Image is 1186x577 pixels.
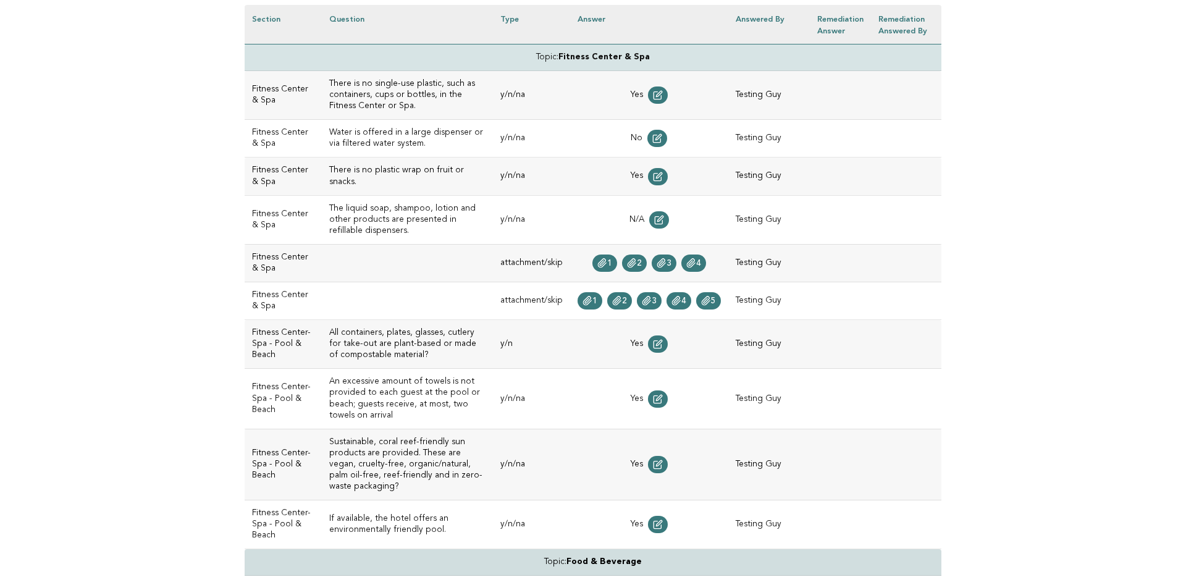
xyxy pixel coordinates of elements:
a: 3 [637,292,662,310]
h3: The liquid soap, shampoo, lotion and other products are presented in refillable dispensers. [329,203,486,237]
span: 4 [681,297,686,305]
h3: There is no single-use plastic, such as containers, cups or bottles, in the Fitness Center or Spa. [329,78,486,112]
div: Yes [578,335,721,353]
td: Fitness Center & Spa [245,244,322,282]
th: Question [322,5,493,44]
div: No [578,130,721,147]
td: Testing Guy [728,369,810,429]
td: attachment/skip [493,244,570,282]
span: 4 [696,259,701,267]
span: 2 [637,259,642,267]
td: y/n/na [493,195,570,244]
th: Answer [570,5,728,44]
td: Fitness Center & Spa [245,71,322,120]
td: Fitness Center-Spa - Pool & Beach [245,320,322,369]
td: y/n [493,320,570,369]
td: Testing Guy [728,71,810,120]
a: 4 [681,255,706,272]
td: Testing Guy [728,158,810,195]
td: Fitness Center-Spa - Pool & Beach [245,429,322,500]
span: 3 [667,259,671,267]
div: Yes [578,86,721,104]
h3: Sustainable, coral reef-friendly sun products are provided. These are vegan, cruelty-free, organi... [329,437,486,492]
h3: There is no plastic wrap on fruit or snacks. [329,165,486,187]
span: 1 [592,297,597,305]
div: N/A [578,211,721,229]
a: 4 [667,292,691,310]
td: Fitness Center & Spa [245,120,322,158]
td: Fitness Center & Spa [245,158,322,195]
th: Answered by [728,5,810,44]
td: attachment/skip [493,282,570,320]
td: Testing Guy [728,282,810,320]
td: y/n/na [493,429,570,500]
td: y/n/na [493,71,570,120]
td: Testing Guy [728,500,810,549]
a: 2 [622,255,647,272]
div: Yes [578,168,721,185]
div: Yes [578,516,721,533]
a: 2 [607,292,632,310]
span: 1 [607,259,612,267]
td: Topic: [245,44,941,70]
td: y/n/na [493,500,570,549]
a: 3 [652,255,676,272]
th: Remediation Answer [810,5,871,44]
td: y/n/na [493,158,570,195]
h3: If available, the hotel offers an environmentally friendly pool. [329,513,486,536]
td: Fitness Center-Spa - Pool & Beach [245,369,322,429]
span: 2 [622,297,627,305]
td: Fitness Center-Spa - Pool & Beach [245,500,322,549]
a: 1 [578,292,602,310]
div: Yes [578,456,721,473]
th: Section [245,5,322,44]
td: y/n/na [493,369,570,429]
strong: Food & Beverage [566,558,642,566]
a: 5 [696,292,721,310]
a: 1 [592,255,617,272]
h3: Water is offered in a large dispenser or via filtered water system. [329,127,486,150]
td: Testing Guy [728,195,810,244]
span: 5 [711,297,716,305]
td: Testing Guy [728,429,810,500]
span: 3 [652,297,657,305]
h3: An excessive amount of towels is not provided to each guest at the pool or beach; guests receive,... [329,376,486,421]
td: Testing Guy [728,120,810,158]
td: Fitness Center & Spa [245,195,322,244]
td: Topic: [245,549,941,576]
div: Yes [578,390,721,408]
h3: All containers, plates, glasses, cutlery for take-out are plant-based or made of compostable mate... [329,327,486,361]
th: Type [493,5,570,44]
td: Fitness Center & Spa [245,282,322,320]
strong: Fitness Center & Spa [558,53,650,61]
td: Testing Guy [728,320,810,369]
td: Testing Guy [728,244,810,282]
th: Remediation Answered by [871,5,941,44]
td: y/n/na [493,120,570,158]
